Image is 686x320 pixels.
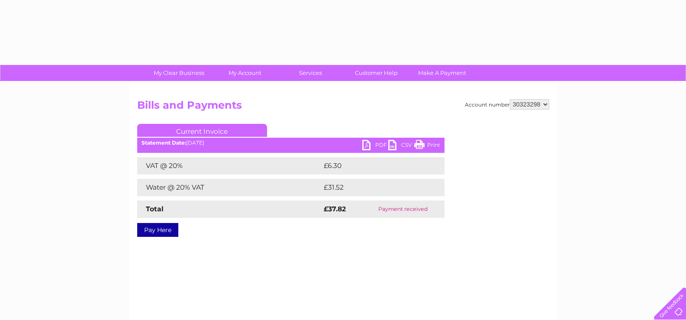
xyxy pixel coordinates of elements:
[322,157,424,175] td: £6.30
[137,140,444,146] div: [DATE]
[341,65,412,81] a: Customer Help
[465,99,549,110] div: Account number
[209,65,280,81] a: My Account
[362,200,444,218] td: Payment received
[324,205,346,213] strong: £37.82
[143,65,215,81] a: My Clear Business
[137,124,267,137] a: Current Invoice
[362,140,388,152] a: PDF
[388,140,414,152] a: CSV
[406,65,478,81] a: Make A Payment
[146,205,164,213] strong: Total
[275,65,346,81] a: Services
[137,223,178,237] a: Pay Here
[322,179,426,196] td: £31.52
[137,179,322,196] td: Water @ 20% VAT
[137,157,322,175] td: VAT @ 20%
[414,140,440,152] a: Print
[142,139,186,146] b: Statement Date:
[137,99,549,116] h2: Bills and Payments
